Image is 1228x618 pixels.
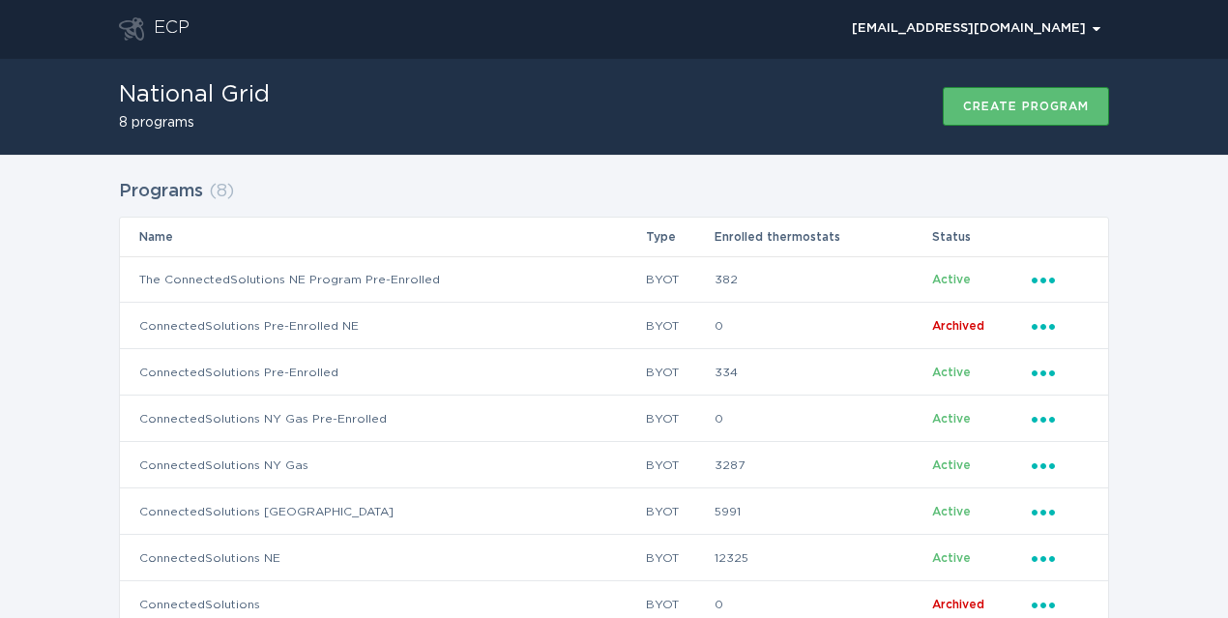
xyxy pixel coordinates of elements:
span: Archived [932,599,984,610]
td: The ConnectedSolutions NE Program Pre-Enrolled [120,256,645,303]
h1: National Grid [119,83,270,106]
div: Popover menu [1032,455,1089,476]
tr: b438bc8c6f0e488c8cdf5fc1d9374329 [120,256,1108,303]
span: Active [932,459,971,471]
td: BYOT [645,396,715,442]
div: Create program [963,101,1089,112]
tr: 71bff441ba7b486eae65bfd2c377112a [120,396,1108,442]
div: Popover menu [1032,547,1089,569]
td: 0 [714,396,930,442]
td: 12325 [714,535,930,581]
tr: Table Headers [120,218,1108,256]
td: ConnectedSolutions Pre-Enrolled [120,349,645,396]
button: Open user account details [843,15,1109,44]
tr: 952a66907f59458a99813d371d7f2c05 [120,349,1108,396]
td: 334 [714,349,930,396]
th: Name [120,218,645,256]
h2: Programs [119,174,203,209]
div: [EMAIL_ADDRESS][DOMAIN_NAME] [852,23,1100,35]
span: Active [932,413,971,425]
div: Popover menu [1032,594,1089,615]
span: Active [932,367,971,378]
div: ECP [154,17,190,41]
div: Popover menu [1032,269,1089,290]
span: Active [932,506,971,517]
div: Popover menu [1032,501,1089,522]
tr: 6c64c612ecd04277871014a84e9d62fe [120,442,1108,488]
button: Go to dashboard [119,17,144,41]
h2: 8 programs [119,116,270,130]
span: Archived [932,320,984,332]
td: 382 [714,256,930,303]
td: ConnectedSolutions NY Gas [120,442,645,488]
div: Popover menu [1032,408,1089,429]
td: ConnectedSolutions NE [120,535,645,581]
td: 5991 [714,488,930,535]
tr: 1d3e1cc2088d4120bcb77e7055526f0a [120,535,1108,581]
td: ConnectedSolutions Pre-Enrolled NE [120,303,645,349]
td: BYOT [645,349,715,396]
span: Active [932,552,971,564]
td: 0 [714,303,930,349]
td: BYOT [645,303,715,349]
tr: cf6bd2f332754693987fa0270f276a00 [120,303,1108,349]
tr: d44c2ace53a943f3a652a920c9e38f9e [120,488,1108,535]
th: Type [645,218,715,256]
td: ConnectedSolutions NY Gas Pre-Enrolled [120,396,645,442]
td: BYOT [645,256,715,303]
span: Active [932,274,971,285]
td: 3287 [714,442,930,488]
td: BYOT [645,488,715,535]
th: Status [931,218,1031,256]
td: BYOT [645,442,715,488]
th: Enrolled thermostats [714,218,930,256]
span: ( 8 ) [209,183,234,200]
div: Popover menu [843,15,1109,44]
div: Popover menu [1032,315,1089,337]
td: ConnectedSolutions [GEOGRAPHIC_DATA] [120,488,645,535]
td: BYOT [645,535,715,581]
div: Popover menu [1032,362,1089,383]
button: Create program [943,87,1109,126]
